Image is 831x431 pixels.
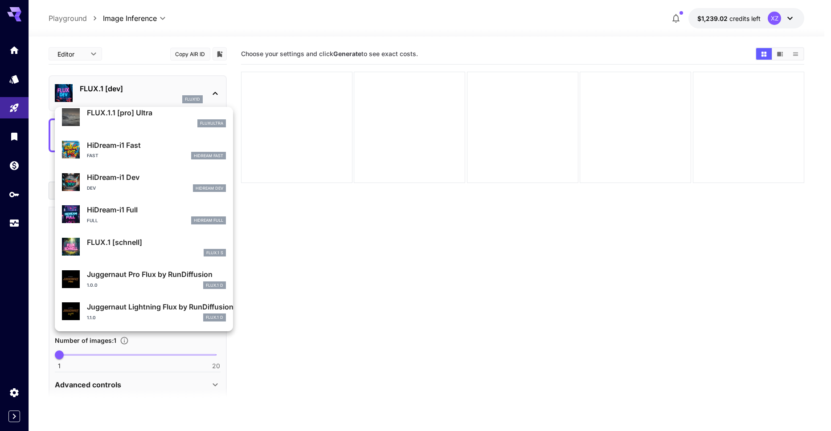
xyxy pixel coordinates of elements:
[87,185,96,191] p: Dev
[87,140,226,150] p: HiDream-i1 Fast
[87,282,98,289] p: 1.0.0
[206,282,223,289] p: FLUX.1 D
[206,314,223,321] p: FLUX.1 D
[194,153,223,159] p: HiDream Fast
[87,269,226,280] p: Juggernaut Pro Flux by RunDiffusion
[62,168,226,195] div: HiDream-i1 DevDevHiDream Dev
[62,298,226,325] div: Juggernaut Lightning Flux by RunDiffusion1.1.0FLUX.1 D
[62,104,226,131] div: FLUX.1.1 [pro] Ultrafluxultra
[87,152,98,159] p: Fast
[206,250,223,256] p: FLUX.1 S
[87,107,226,118] p: FLUX.1.1 [pro] Ultra
[87,172,226,183] p: HiDream-i1 Dev
[196,185,223,191] p: HiDream Dev
[62,136,226,163] div: HiDream-i1 FastFastHiDream Fast
[87,301,226,312] p: Juggernaut Lightning Flux by RunDiffusion
[62,233,226,260] div: FLUX.1 [schnell]FLUX.1 S
[87,204,226,215] p: HiDream-i1 Full
[62,265,226,293] div: Juggernaut Pro Flux by RunDiffusion1.0.0FLUX.1 D
[194,217,223,224] p: HiDream Full
[200,120,223,126] p: fluxultra
[87,237,226,248] p: FLUX.1 [schnell]
[87,314,96,321] p: 1.1.0
[62,201,226,228] div: HiDream-i1 FullFullHiDream Full
[87,217,98,224] p: Full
